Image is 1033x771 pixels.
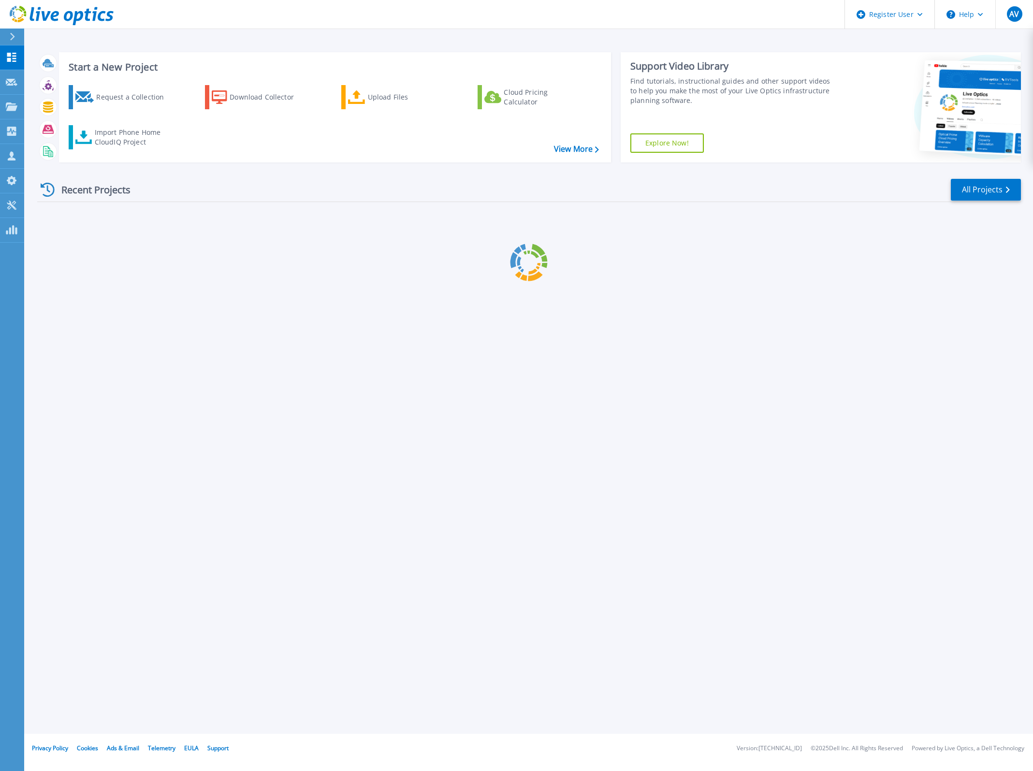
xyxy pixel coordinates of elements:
a: Upload Files [341,85,449,109]
a: Privacy Policy [32,744,68,752]
div: Upload Files [368,87,445,107]
a: Support [207,744,229,752]
li: Version: [TECHNICAL_ID] [737,745,802,752]
div: Download Collector [230,87,307,107]
a: Request a Collection [69,85,176,109]
a: Cookies [77,744,98,752]
a: Cloud Pricing Calculator [478,85,585,109]
div: Recent Projects [37,178,144,202]
a: Telemetry [148,744,175,752]
a: Download Collector [205,85,313,109]
div: Import Phone Home CloudIQ Project [95,128,170,147]
a: View More [554,145,599,154]
span: AV [1009,10,1019,18]
div: Support Video Library [630,60,836,73]
a: All Projects [951,179,1021,201]
div: Cloud Pricing Calculator [504,87,581,107]
a: Explore Now! [630,133,704,153]
li: © 2025 Dell Inc. All Rights Reserved [811,745,903,752]
li: Powered by Live Optics, a Dell Technology [912,745,1024,752]
div: Request a Collection [96,87,174,107]
div: Find tutorials, instructional guides and other support videos to help you make the most of your L... [630,76,836,105]
h3: Start a New Project [69,62,598,73]
a: Ads & Email [107,744,139,752]
a: EULA [184,744,199,752]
